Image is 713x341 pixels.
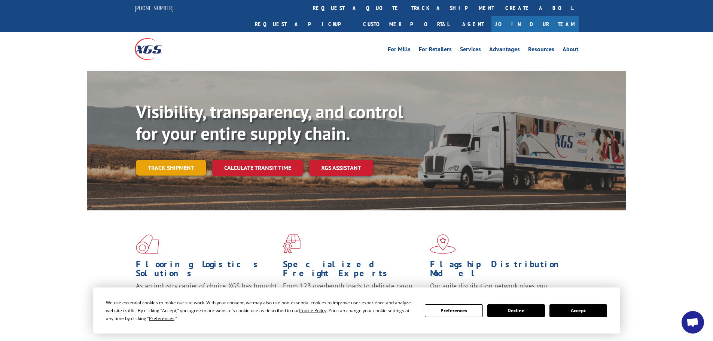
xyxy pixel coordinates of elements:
a: Join Our Team [491,16,579,32]
button: Preferences [425,304,482,317]
button: Accept [549,304,607,317]
a: For Retailers [419,46,452,55]
h1: Flooring Logistics Solutions [136,260,277,281]
span: Our agile distribution network gives you nationwide inventory management on demand. [430,281,568,299]
span: As an industry carrier of choice, XGS has brought innovation and dedication to flooring logistics... [136,281,277,308]
b: Visibility, transparency, and control for your entire supply chain. [136,100,403,145]
a: Customer Portal [357,16,455,32]
a: About [563,46,579,55]
a: Calculate transit time [212,160,303,176]
div: We use essential cookies to make our site work. With your consent, we may also use non-essential ... [106,299,416,322]
a: Agent [455,16,491,32]
span: Cookie Policy [299,307,326,314]
a: XGS ASSISTANT [309,160,373,176]
button: Decline [487,304,545,317]
div: Cookie Consent Prompt [93,287,620,334]
img: xgs-icon-flagship-distribution-model-red [430,234,456,254]
span: Preferences [149,315,174,322]
img: xgs-icon-total-supply-chain-intelligence-red [136,234,159,254]
a: Services [460,46,481,55]
h1: Specialized Freight Experts [283,260,424,281]
h1: Flagship Distribution Model [430,260,572,281]
a: [PHONE_NUMBER] [135,4,174,12]
a: Track shipment [136,160,206,176]
a: Resources [528,46,554,55]
a: Request a pickup [249,16,357,32]
a: Open chat [682,311,704,334]
p: From 123 overlength loads to delicate cargo, our experienced staff knows the best way to move you... [283,281,424,315]
a: Advantages [489,46,520,55]
img: xgs-icon-focused-on-flooring-red [283,234,301,254]
a: For Mills [388,46,411,55]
